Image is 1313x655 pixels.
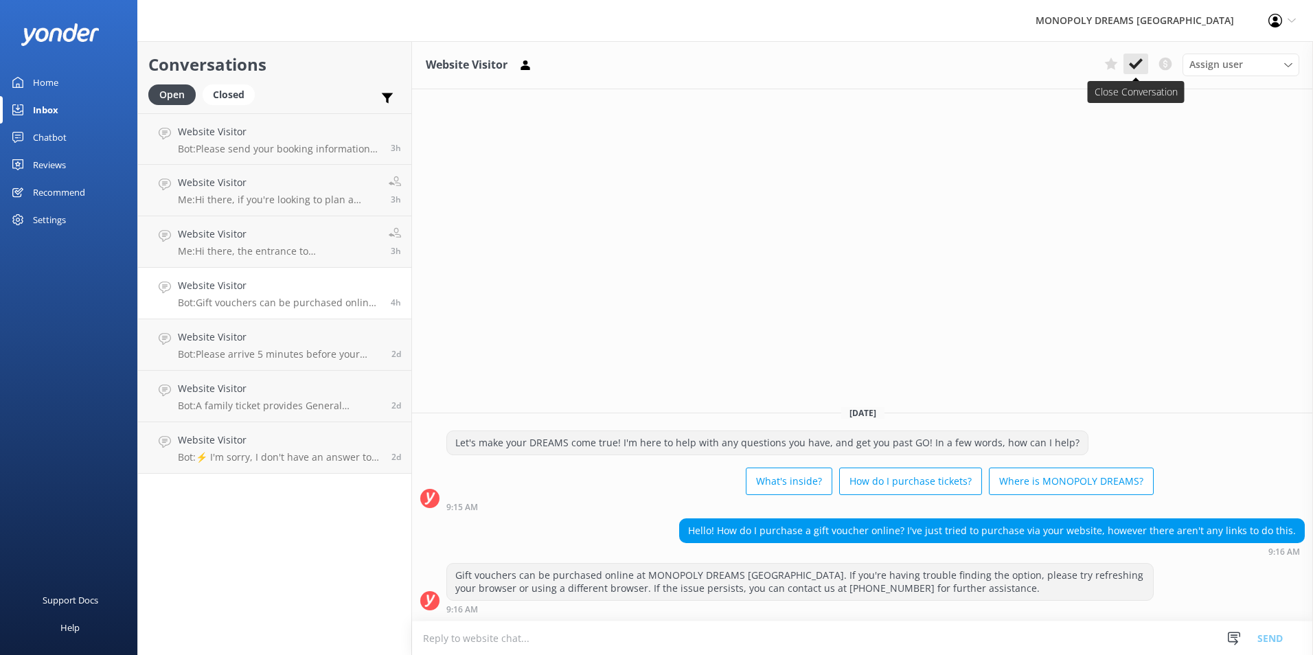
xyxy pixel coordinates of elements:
[138,319,411,371] a: Website VisitorBot:Please arrive 5 minutes before your entry time. If you're running later than y...
[178,348,381,360] p: Bot: Please arrive 5 minutes before your entry time. If you're running later than your session ti...
[148,51,401,78] h2: Conversations
[138,113,411,165] a: Website VisitorBot:Please send your booking information to [EMAIL_ADDRESS][DOMAIN_NAME], and one ...
[138,268,411,319] a: Website VisitorBot:Gift vouchers can be purchased online at MONOPOLY DREAMS [GEOGRAPHIC_DATA]. If...
[680,519,1304,542] div: Hello! How do I purchase a gift voucher online? I've just tried to purchase via your website, how...
[426,56,507,74] h3: Website Visitor
[446,604,1154,614] div: Oct 14 2025 09:16am (UTC +11:00) Australia/Sydney
[178,124,380,139] h4: Website Visitor
[60,614,80,641] div: Help
[33,69,58,96] div: Home
[446,606,478,614] strong: 9:16 AM
[148,84,196,105] div: Open
[138,216,411,268] a: Website VisitorMe:Hi there, the entrance to [GEOGRAPHIC_DATA]'s carpark can be found on [GEOGRAPH...
[148,87,203,102] a: Open
[391,348,401,360] span: Oct 12 2025 09:53am (UTC +11:00) Australia/Sydney
[989,468,1154,495] button: Where is MONOPOLY DREAMS?
[203,84,255,105] div: Closed
[178,451,381,463] p: Bot: ⚡ I'm sorry, I don't have an answer to your question. Could you please try rephrasing your q...
[178,433,381,448] h4: Website Visitor
[178,381,381,396] h4: Website Visitor
[391,142,401,154] span: Oct 14 2025 10:45am (UTC +11:00) Australia/Sydney
[178,175,378,190] h4: Website Visitor
[33,151,66,179] div: Reviews
[43,586,98,614] div: Support Docs
[21,23,100,46] img: yonder-white-logo.png
[839,468,982,495] button: How do I purchase tickets?
[178,143,380,155] p: Bot: Please send your booking information to [EMAIL_ADDRESS][DOMAIN_NAME], and one of our friendl...
[33,124,67,151] div: Chatbot
[841,407,884,419] span: [DATE]
[1189,57,1243,72] span: Assign user
[178,278,380,293] h4: Website Visitor
[391,451,401,463] span: Oct 11 2025 06:42pm (UTC +11:00) Australia/Sydney
[447,431,1088,455] div: Let's make your DREAMS come true! I'm here to help with any questions you have, and get you past ...
[679,547,1305,556] div: Oct 14 2025 09:16am (UTC +11:00) Australia/Sydney
[138,165,411,216] a: Website VisitorMe:Hi there, if you're looking to plan a school excursion, prices and resources ca...
[1268,548,1300,556] strong: 9:16 AM
[746,468,832,495] button: What's inside?
[33,96,58,124] div: Inbox
[446,502,1154,512] div: Oct 14 2025 09:15am (UTC +11:00) Australia/Sydney
[178,227,378,242] h4: Website Visitor
[1183,54,1299,76] div: Assign User
[178,330,381,345] h4: Website Visitor
[178,194,378,206] p: Me: Hi there, if you're looking to plan a school excursion, prices and resources can be found her...
[138,371,411,422] a: Website VisitorBot:A family ticket provides General Admission for either 2 Adults and 2 Children,...
[33,206,66,233] div: Settings
[391,400,401,411] span: Oct 12 2025 08:42am (UTC +11:00) Australia/Sydney
[391,297,401,308] span: Oct 14 2025 09:16am (UTC +11:00) Australia/Sydney
[138,422,411,474] a: Website VisitorBot:⚡ I'm sorry, I don't have an answer to your question. Could you please try rep...
[33,179,85,206] div: Recommend
[391,245,401,257] span: Oct 14 2025 10:26am (UTC +11:00) Australia/Sydney
[446,503,478,512] strong: 9:15 AM
[447,564,1153,600] div: Gift vouchers can be purchased online at MONOPOLY DREAMS [GEOGRAPHIC_DATA]. If you're having trou...
[178,245,378,257] p: Me: Hi there, the entrance to [GEOGRAPHIC_DATA]'s carpark can be found on [GEOGRAPHIC_DATA], clos...
[178,297,380,309] p: Bot: Gift vouchers can be purchased online at MONOPOLY DREAMS [GEOGRAPHIC_DATA]. If you're having...
[203,87,262,102] a: Closed
[178,400,381,412] p: Bot: A family ticket provides General Admission for either 2 Adults and 2 Children, or 1 Adult an...
[391,194,401,205] span: Oct 14 2025 10:28am (UTC +11:00) Australia/Sydney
